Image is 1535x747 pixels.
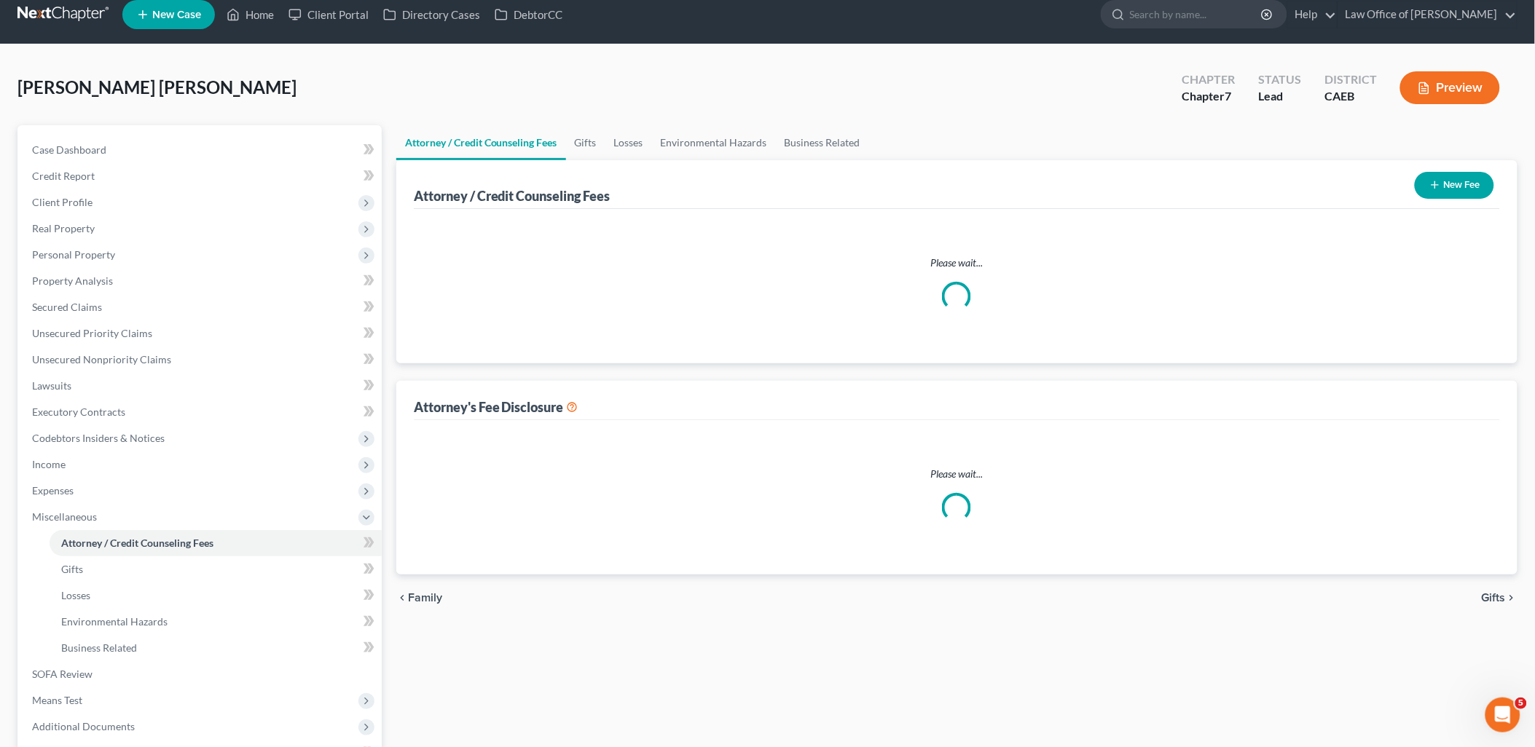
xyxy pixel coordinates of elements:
a: Gifts [50,556,382,582]
div: Attorney's Fee Disclosure [414,398,578,416]
a: Secured Claims [20,294,382,320]
button: Preview [1400,71,1500,104]
span: Business Related [61,641,137,654]
div: Attorney / Credit Counseling Fees [414,187,611,205]
a: Business Related [50,635,382,661]
span: Unsecured Priority Claims [32,327,152,339]
span: Gifts [61,563,83,575]
span: 7 [1225,89,1231,103]
button: chevron_left Family [396,592,442,604]
span: Case Dashboard [32,143,106,156]
p: Please wait... [425,467,1488,481]
span: Gifts [1482,592,1506,604]
button: Gifts chevron_right [1482,592,1518,604]
input: Search by name... [1130,1,1263,28]
a: Home [219,1,281,28]
a: DebtorCC [487,1,570,28]
div: CAEB [1324,88,1377,105]
span: Expenses [32,484,74,497]
a: Attorney / Credit Counseling Fees [396,125,566,160]
span: Means Test [32,694,82,706]
a: Help [1288,1,1337,28]
a: Environmental Hazards [50,609,382,635]
a: Business Related [776,125,869,160]
a: Environmental Hazards [652,125,776,160]
span: Miscellaneous [32,510,97,523]
span: New Case [152,9,201,20]
a: SOFA Review [20,661,382,687]
a: Directory Cases [376,1,487,28]
a: Law Office of [PERSON_NAME] [1338,1,1517,28]
span: Additional Documents [32,720,135,732]
div: Chapter [1182,88,1235,105]
span: Environmental Hazards [61,615,168,628]
a: Lawsuits [20,373,382,399]
span: [PERSON_NAME] [PERSON_NAME] [17,76,297,98]
span: Personal Property [32,248,115,261]
span: Losses [61,589,90,601]
a: Losses [605,125,652,160]
a: Client Portal [281,1,376,28]
a: Attorney / Credit Counseling Fees [50,530,382,556]
div: Lead [1258,88,1301,105]
span: Secured Claims [32,301,102,313]
span: Family [408,592,442,604]
span: Codebtors Insiders & Notices [32,432,165,444]
a: Executory Contracts [20,399,382,425]
iframe: Intercom live chat [1485,697,1520,732]
p: Please wait... [425,256,1488,270]
span: Attorney / Credit Counseling Fees [61,537,213,549]
span: Client Profile [32,196,93,208]
div: Chapter [1182,71,1235,88]
i: chevron_left [396,592,408,604]
a: Gifts [566,125,605,160]
span: Property Analysis [32,274,113,287]
a: Property Analysis [20,268,382,294]
a: Credit Report [20,163,382,189]
span: Real Property [32,222,95,234]
span: 5 [1515,697,1527,709]
button: New Fee [1415,172,1494,199]
div: District [1324,71,1377,88]
span: Income [32,458,66,470]
a: Losses [50,582,382,609]
a: Unsecured Nonpriority Claims [20,347,382,373]
span: Credit Report [32,170,95,182]
span: Unsecured Nonpriority Claims [32,353,171,365]
span: SOFA Review [32,668,93,680]
div: Status [1258,71,1301,88]
i: chevron_right [1506,592,1518,604]
span: Lawsuits [32,379,71,392]
span: Executory Contracts [32,406,125,418]
a: Case Dashboard [20,137,382,163]
a: Unsecured Priority Claims [20,320,382,347]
